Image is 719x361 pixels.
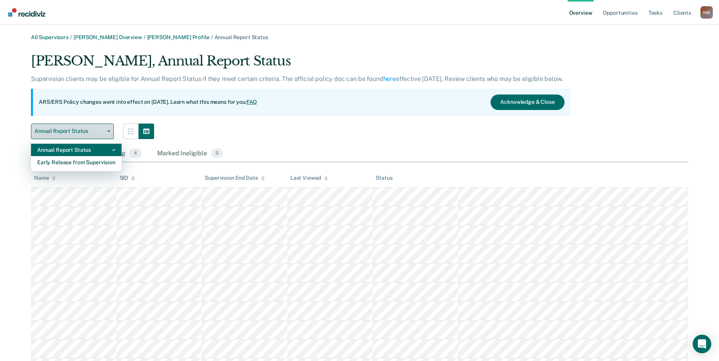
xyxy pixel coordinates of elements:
[142,34,147,40] span: /
[39,98,257,106] p: ARS/ERS Policy changes went into effect on [DATE]. Learn what this means for you:
[31,53,570,75] div: [PERSON_NAME], Annual Report Status
[31,75,563,83] p: Supervision clients may be eligible for Annual Report Status if they meet certain criteria. The o...
[69,34,74,40] span: /
[156,145,225,162] div: Marked Ineligible0
[290,175,328,181] div: Last Viewed
[693,335,711,353] div: Open Intercom Messenger
[376,175,392,181] div: Status
[31,34,69,40] a: All Supervisors
[211,148,223,158] span: 0
[34,175,56,181] div: Name
[700,6,713,19] button: Profile dropdown button
[147,34,209,40] a: [PERSON_NAME] Profile
[34,128,104,134] span: Annual Report Status
[205,175,265,181] div: Supervision End Date
[120,175,136,181] div: SID
[383,75,396,83] a: here
[129,148,142,158] span: 4
[209,34,214,40] span: /
[37,144,115,156] div: Annual Report Status
[101,145,143,162] div: Pending4
[491,95,564,110] button: Acknowledge & Close
[700,6,713,19] div: N W
[8,8,45,17] img: Recidiviz
[74,34,142,40] a: [PERSON_NAME] Overview
[247,99,257,105] a: FAQ
[31,124,114,139] button: Annual Report Status
[214,34,268,40] span: Annual Report Status
[37,156,115,168] div: Early Release from Supervision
